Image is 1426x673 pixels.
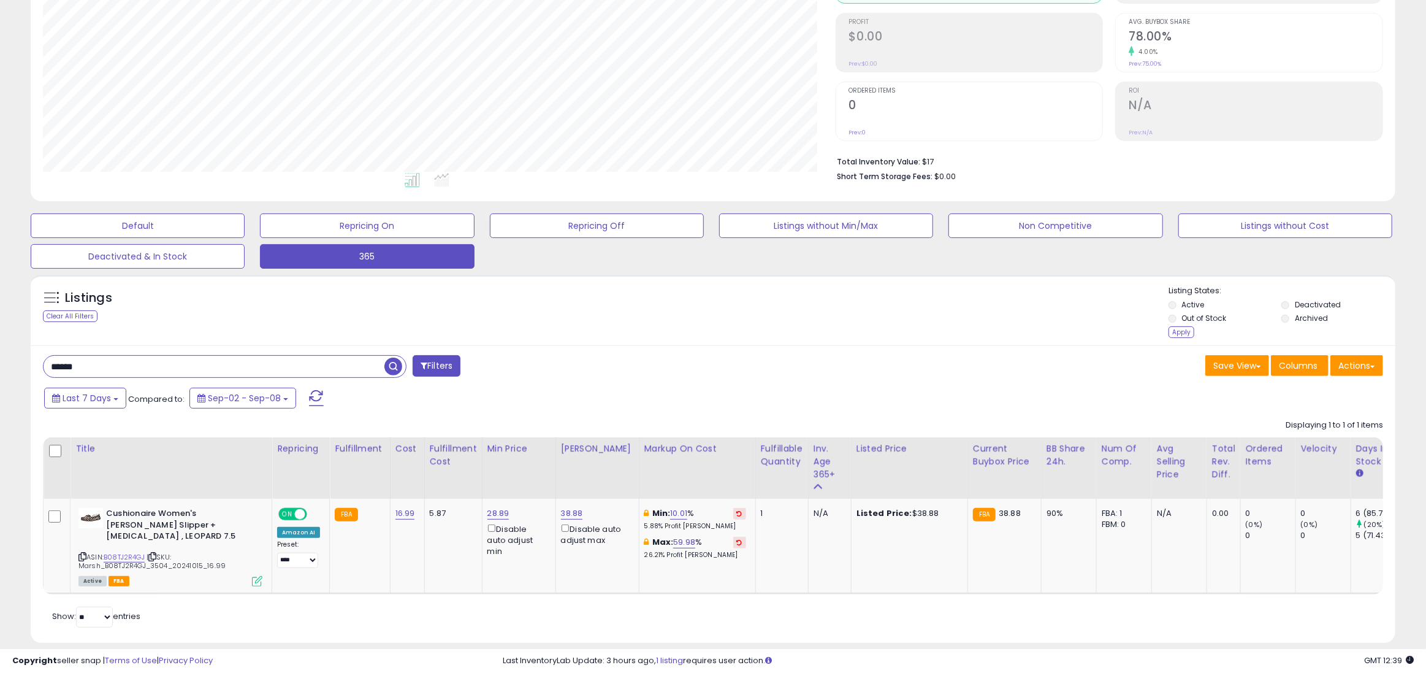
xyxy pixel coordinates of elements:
strong: Copyright [12,655,57,666]
label: Active [1182,299,1205,310]
div: [PERSON_NAME] [561,442,634,455]
label: Deactivated [1295,299,1341,310]
a: Privacy Policy [159,655,213,666]
small: FBA [973,508,996,521]
span: Sep-02 - Sep-08 [208,392,281,404]
a: 10.01 [670,507,687,520]
small: Prev: $0.00 [849,60,878,67]
b: Listed Price: [856,507,912,519]
button: Last 7 Days [44,388,126,409]
h2: $0.00 [849,29,1103,46]
span: Profit [849,19,1103,26]
div: Disable auto adjust max [561,522,630,546]
h2: 78.00% [1129,29,1382,46]
p: Listing States: [1169,285,1395,297]
small: Prev: 0 [849,129,866,136]
a: 38.88 [561,507,583,520]
span: Compared to: [128,393,185,405]
button: Save View [1205,355,1269,376]
a: 1 listing [656,655,683,666]
span: Ordered Items [849,88,1103,94]
div: $38.88 [856,508,958,519]
a: 16.99 [395,507,415,520]
div: Title [75,442,267,455]
div: 5.87 [430,508,473,519]
div: Avg Selling Price [1157,442,1202,481]
h5: Listings [65,290,112,307]
b: Cushionaire Women's [PERSON_NAME] Slipper +[MEDICAL_DATA] , LEOPARD 7.5 [106,508,255,545]
p: 5.88% Profit [PERSON_NAME] [644,522,746,531]
span: Last 7 Days [63,392,111,404]
div: seller snap | | [12,655,213,667]
div: Days In Stock [1356,442,1401,468]
span: ROI [1129,88,1382,94]
small: Prev: 75.00% [1129,60,1161,67]
div: Cost [395,442,419,455]
b: Max: [652,536,674,548]
div: Velocity [1301,442,1346,455]
button: Repricing On [260,213,474,238]
div: % [644,537,746,560]
span: $0.00 [935,171,956,182]
div: Repricing [277,442,324,455]
div: Ordered Items [1246,442,1291,468]
small: (0%) [1246,520,1263,529]
button: Repricing Off [490,213,704,238]
small: Days In Stock. [1356,468,1363,479]
small: Prev: N/A [1129,129,1153,136]
span: 2025-09-17 12:39 GMT [1364,655,1414,666]
button: Filters [413,355,460,377]
small: FBA [335,508,357,521]
div: 0 [1246,530,1295,541]
button: Deactivated & In Stock [31,244,245,269]
div: FBA: 1 [1102,508,1142,519]
span: | SKU: Marsh_B08TJ2R4GJ_3504_20241015_16.99 [78,552,226,571]
div: Min Price [487,442,551,455]
div: 0.00 [1212,508,1231,519]
div: 0 [1301,530,1351,541]
div: FBM: 0 [1102,519,1142,530]
div: Amazon AI [277,527,320,538]
button: Actions [1330,355,1383,376]
div: Displaying 1 to 1 of 1 items [1286,420,1383,431]
span: ON [280,509,295,520]
b: Short Term Storage Fees: [837,171,933,182]
div: Fulfillable Quantity [761,442,803,468]
div: Fulfillment [335,442,384,455]
div: Listed Price [856,442,963,455]
div: Total Rev. Diff. [1212,442,1235,481]
label: Archived [1295,313,1328,323]
div: Apply [1169,326,1194,338]
div: N/A [814,508,842,519]
span: 38.88 [999,507,1021,519]
span: All listings currently available for purchase on Amazon [78,576,107,586]
span: Avg. Buybox Share [1129,19,1382,26]
button: Listings without Cost [1178,213,1392,238]
b: Min: [652,507,671,519]
div: 1 [761,508,799,519]
small: (0%) [1301,520,1318,529]
div: Current Buybox Price [973,442,1036,468]
a: 28.89 [487,507,509,520]
div: ASIN: [78,508,262,585]
div: Fulfillment Cost [430,442,477,468]
h2: 0 [849,98,1103,115]
span: Show: entries [52,610,140,622]
div: 90% [1047,508,1087,519]
th: The percentage added to the cost of goods (COGS) that forms the calculator for Min & Max prices. [639,437,755,499]
div: BB Share 24h. [1047,442,1091,468]
span: OFF [305,509,325,520]
button: Columns [1271,355,1329,376]
div: Last InventoryLab Update: 3 hours ago, requires user action. [503,655,1414,667]
b: Total Inventory Value: [837,156,921,167]
span: Columns [1279,360,1317,372]
a: 59.98 [673,536,695,548]
div: Markup on Cost [644,442,750,455]
button: Default [31,213,245,238]
button: Sep-02 - Sep-08 [189,388,296,409]
div: N/A [1157,508,1197,519]
div: 5 (71.43%) [1356,530,1406,541]
li: $17 [837,153,1374,168]
img: 415-ib6ctuL._SL40_.jpg [78,508,103,528]
small: 4.00% [1134,47,1158,56]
